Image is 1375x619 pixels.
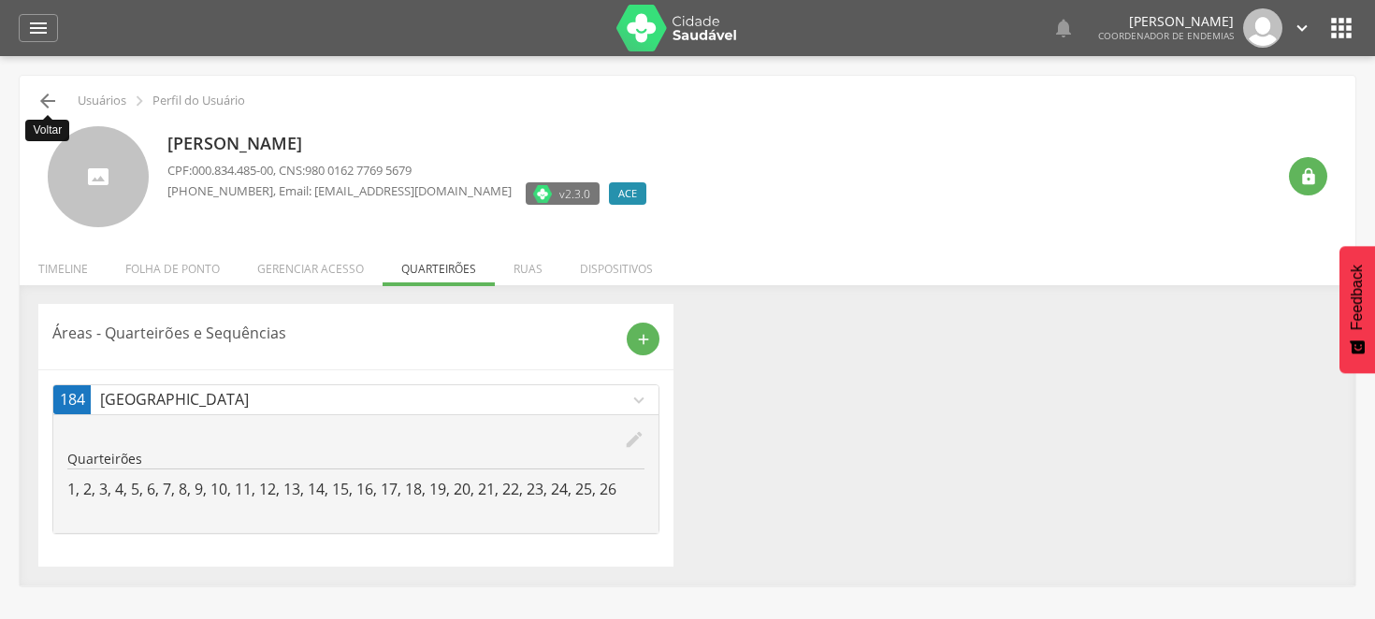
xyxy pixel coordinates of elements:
[107,242,239,286] li: Folha de ponto
[67,479,644,500] p: 1, 2, 3, 4, 5, 6, 7, 8, 9, 10, 11, 12, 13, 14, 15, 16, 17, 18, 19, 20, 21, 22, 23, 24, 25, 26
[78,94,126,108] p: Usuários
[100,389,629,410] p: [GEOGRAPHIC_DATA]
[192,162,273,179] span: 000.834.485-00
[624,429,644,450] i: edit
[618,186,637,201] span: ACE
[20,242,107,286] li: Timeline
[1339,246,1375,373] button: Feedback - Mostrar pesquisa
[635,331,652,348] i: add
[1292,18,1312,38] i: 
[1098,15,1234,28] p: [PERSON_NAME]
[25,120,69,141] div: Voltar
[52,323,613,344] p: Áreas - Quarteirões e Sequências
[1349,265,1366,330] span: Feedback
[559,184,590,203] span: v2.3.0
[27,17,50,39] i: 
[495,242,561,286] li: Ruas
[152,94,245,108] p: Perfil do Usuário
[167,182,512,200] p: , Email: [EMAIL_ADDRESS][DOMAIN_NAME]
[36,90,59,112] i: 
[167,182,273,199] span: [PHONE_NUMBER]
[19,14,58,42] a: 
[129,91,150,111] i: 
[53,385,659,414] a: 184[GEOGRAPHIC_DATA]expand_more
[60,389,85,410] span: 184
[629,390,649,410] i: expand_more
[167,162,656,180] p: CPF: , CNS:
[305,162,412,179] span: 980 0162 7769 5679
[1292,8,1312,48] a: 
[1052,8,1075,48] a: 
[1326,13,1356,43] i: 
[561,242,672,286] li: Dispositivos
[1098,29,1234,42] span: Coordenador de Endemias
[1052,17,1075,39] i: 
[239,242,383,286] li: Gerenciar acesso
[167,132,656,156] p: [PERSON_NAME]
[67,450,644,468] p: Quarteirões
[1299,167,1318,186] i: 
